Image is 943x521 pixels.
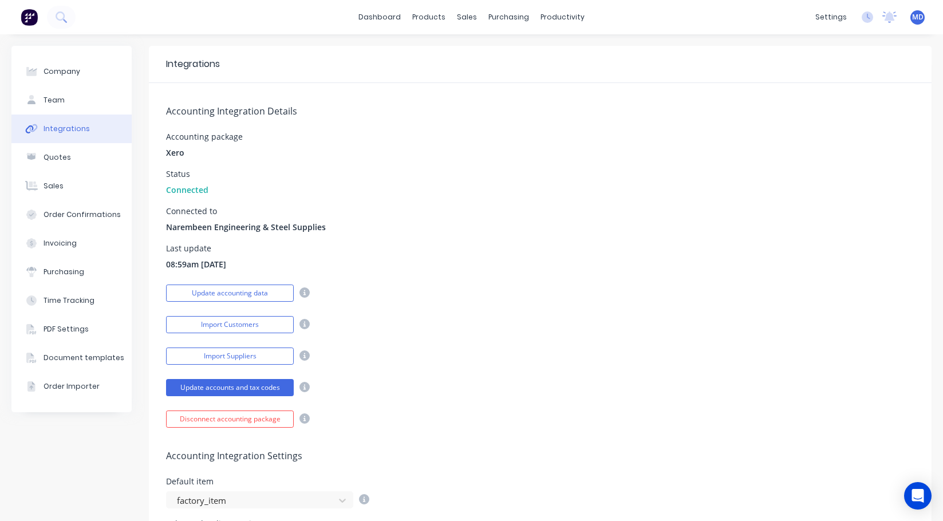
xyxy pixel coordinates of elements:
[166,316,294,333] button: Import Customers
[44,95,65,105] div: Team
[166,451,914,461] h5: Accounting Integration Settings
[44,381,100,392] div: Order Importer
[44,66,80,77] div: Company
[44,295,94,306] div: Time Tracking
[912,12,924,22] span: MD
[166,411,294,428] button: Disconnect accounting package
[166,477,369,486] div: Default item
[44,181,64,191] div: Sales
[451,9,483,26] div: sales
[44,324,89,334] div: PDF Settings
[44,267,84,277] div: Purchasing
[11,200,132,229] button: Order Confirmations
[166,170,208,178] div: Status
[11,57,132,86] button: Company
[166,221,326,233] span: Narembeen Engineering & Steel Supplies
[44,210,121,220] div: Order Confirmations
[11,143,132,172] button: Quotes
[810,9,853,26] div: settings
[44,238,77,248] div: Invoicing
[407,9,451,26] div: products
[353,9,407,26] a: dashboard
[166,379,294,396] button: Update accounts and tax codes
[166,106,914,117] h5: Accounting Integration Details
[44,353,124,363] div: Document templates
[11,372,132,401] button: Order Importer
[11,86,132,115] button: Team
[166,184,208,196] span: Connected
[166,57,220,71] div: Integrations
[166,244,226,252] div: Last update
[535,9,590,26] div: productivity
[483,9,535,26] div: purchasing
[11,172,132,200] button: Sales
[166,348,294,365] button: Import Suppliers
[166,133,243,141] div: Accounting package
[44,152,71,163] div: Quotes
[166,258,226,270] span: 08:59am [DATE]
[21,9,38,26] img: Factory
[11,229,132,258] button: Invoicing
[11,344,132,372] button: Document templates
[166,147,184,159] span: Xero
[11,315,132,344] button: PDF Settings
[904,482,932,510] div: Open Intercom Messenger
[166,207,326,215] div: Connected to
[44,124,90,134] div: Integrations
[11,115,132,143] button: Integrations
[11,258,132,286] button: Purchasing
[11,286,132,315] button: Time Tracking
[166,285,294,302] button: Update accounting data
